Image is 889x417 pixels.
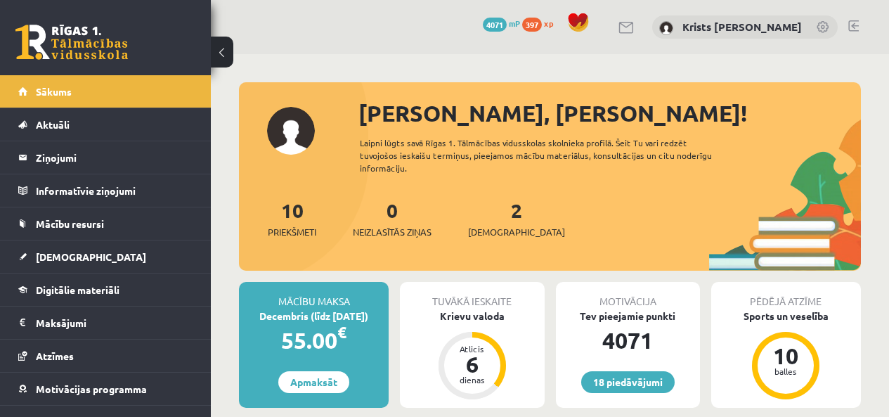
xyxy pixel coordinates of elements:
div: Tev pieejamie punkti [556,309,700,323]
div: [PERSON_NAME], [PERSON_NAME]! [358,96,861,130]
a: Atzīmes [18,340,193,372]
div: Laipni lūgts savā Rīgas 1. Tālmācības vidusskolas skolnieka profilā. Šeit Tu vari redzēt tuvojošo... [360,136,733,174]
div: Sports un veselība [711,309,861,323]
div: Pēdējā atzīme [711,282,861,309]
a: Maksājumi [18,307,193,339]
div: balles [765,367,807,376]
div: Krievu valoda [400,309,544,323]
span: Mācību resursi [36,217,104,230]
div: 55.00 [239,323,389,357]
a: Motivācijas programma [18,373,193,405]
span: [DEMOGRAPHIC_DATA] [468,225,565,239]
a: [DEMOGRAPHIC_DATA] [18,240,193,273]
div: Decembris (līdz [DATE]) [239,309,389,323]
span: Digitālie materiāli [36,283,119,296]
span: 4071 [483,18,507,32]
div: 6 [451,353,493,376]
a: Digitālie materiāli [18,274,193,306]
span: Atzīmes [36,349,74,362]
span: xp [544,18,553,29]
a: 18 piedāvājumi [581,371,675,393]
legend: Ziņojumi [36,141,193,174]
span: Priekšmeti [268,225,316,239]
span: Sākums [36,85,72,98]
a: Apmaksāt [278,371,349,393]
legend: Informatīvie ziņojumi [36,174,193,207]
div: Atlicis [451,345,493,353]
a: 10Priekšmeti [268,198,316,239]
div: Mācību maksa [239,282,389,309]
div: Motivācija [556,282,700,309]
a: 0Neizlasītās ziņas [353,198,431,239]
div: dienas [451,376,493,384]
a: Krievu valoda Atlicis 6 dienas [400,309,544,402]
span: [DEMOGRAPHIC_DATA] [36,250,146,263]
a: Mācību resursi [18,207,193,240]
a: 2[DEMOGRAPHIC_DATA] [468,198,565,239]
a: Krists [PERSON_NAME] [682,20,802,34]
span: € [337,322,346,342]
a: Sākums [18,75,193,108]
a: 4071 mP [483,18,520,29]
span: Neizlasītās ziņas [353,225,431,239]
legend: Maksājumi [36,307,193,339]
span: mP [509,18,520,29]
span: Motivācijas programma [36,383,147,395]
a: 397 xp [522,18,560,29]
a: Informatīvie ziņojumi [18,174,193,207]
a: Ziņojumi [18,141,193,174]
div: 4071 [556,323,700,357]
span: 397 [522,18,542,32]
div: 10 [765,345,807,367]
span: Aktuāli [36,118,70,131]
a: Rīgas 1. Tālmācības vidusskola [15,25,128,60]
a: Sports un veselība 10 balles [711,309,861,402]
a: Aktuāli [18,108,193,141]
img: Krists Andrejs Zeile [659,21,673,35]
div: Tuvākā ieskaite [400,282,544,309]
